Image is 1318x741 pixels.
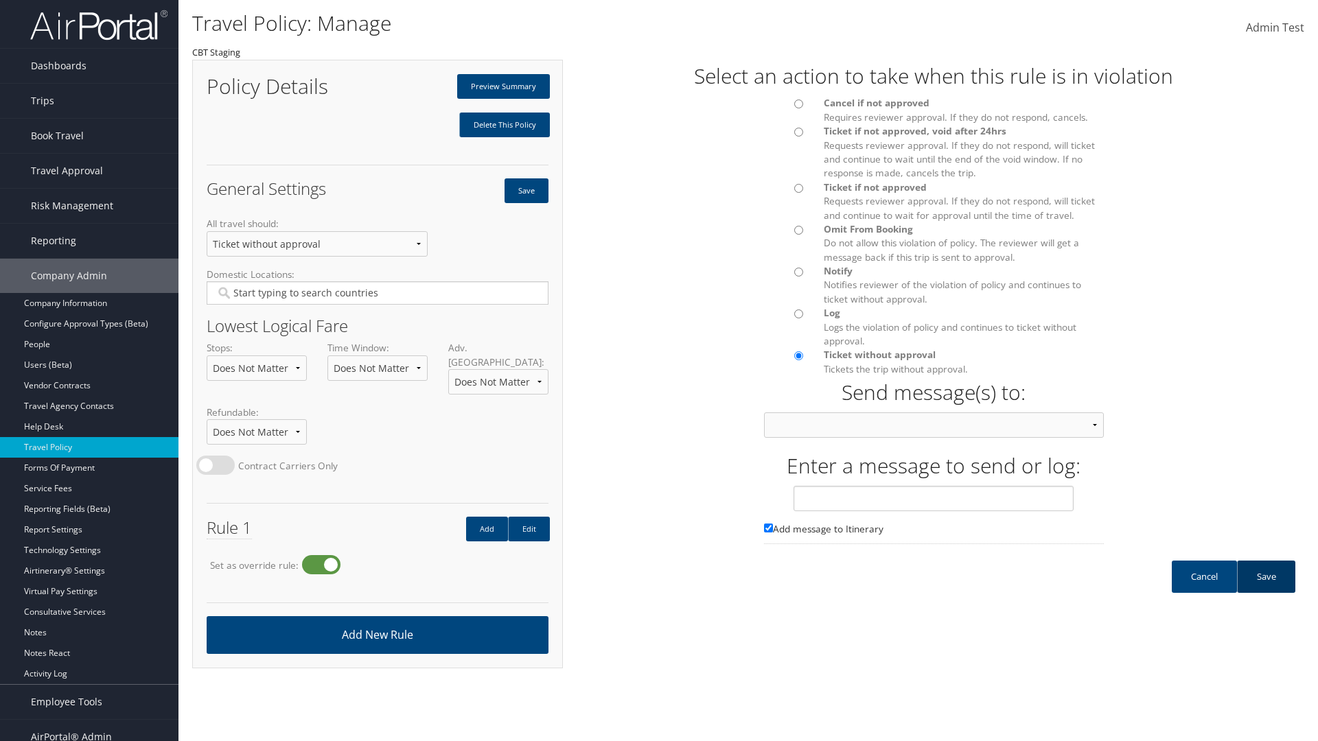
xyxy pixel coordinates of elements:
select: All travel should: [207,231,428,257]
span: Trips [31,84,54,118]
small: CBT Staging [192,46,240,58]
label: Notifies reviewer of the violation of policy and continues to ticket without approval. [824,264,1103,306]
span: Ticket if not approved, void after 24hrs [824,124,1006,137]
span: Ticket without approval [824,348,936,361]
label: Requests reviewer approval. If they do not respond, will ticket and continue to wait for approval... [824,180,1103,222]
a: Save [1237,561,1295,593]
span: Book Travel [31,119,84,153]
input: Please leave this blank if you are unsure. Add message to Itinerary [764,524,773,532]
span: Travel Approval [31,154,103,188]
span: Omit From Booking [824,222,913,235]
a: Delete This Policy [459,113,550,137]
select: Time Window: [327,355,428,381]
img: airportal-logo.png [30,9,167,41]
a: Cancel [1172,561,1237,593]
h2: Lowest Logical Fare [207,318,548,334]
span: Ticket if not approved [824,180,927,193]
label: Tickets the trip without approval. [824,348,1103,376]
a: Preview Summary [457,74,550,99]
input: Domestic Locations: [216,286,539,300]
label: Refundable: [207,405,307,456]
label: Set as override rule: [210,558,299,572]
label: Logs the violation of policy and continues to ticket without approval. [824,306,1103,348]
select: Stops: [207,355,307,381]
button: Save [505,178,548,203]
h2: General Settings [207,180,367,197]
label: Please leave this blank if you are unsure. [764,522,1104,544]
span: Dashboards [31,49,86,83]
h1: Select an action to take when this rule is in violation [563,62,1304,91]
span: Notify [824,264,853,277]
a: Admin Test [1246,7,1304,49]
label: Contract Carriers Only [238,459,338,473]
span: Rule 1 [207,516,252,539]
span: Cancel if not approved [824,96,929,109]
label: All travel should: [207,217,428,267]
span: Risk Management [31,189,113,223]
h1: Enter a message to send or log: [563,451,1304,480]
h1: Policy Details [207,76,367,97]
span: Admin Test [1246,20,1304,35]
select: Adv. [GEOGRAPHIC_DATA]: [448,369,548,395]
a: Edit [508,517,550,541]
label: Domestic Locations: [207,268,548,316]
h1: Send message(s) to: [764,378,1104,407]
span: Log [824,306,840,319]
label: Do not allow this violation of policy. The reviewer will get a message back if this trip is sent ... [824,222,1103,264]
label: Time Window: [327,341,428,391]
h1: Travel Policy: Manage [192,9,934,38]
select: Refundable: [207,419,307,445]
label: Requests reviewer approval. If they do not respond, will ticket and continue to wait until the en... [824,124,1103,180]
a: Add New Rule [207,616,548,654]
select: Warning: Invalid argument supplied for foreach() in /var/www/[DOMAIN_NAME][URL] on line 20 [764,412,1104,438]
label: Adv. [GEOGRAPHIC_DATA]: [448,341,548,405]
label: Stops: [207,341,307,391]
span: Company Admin [31,259,107,293]
span: Employee Tools [31,685,102,719]
span: Reporting [31,224,76,258]
label: Requires reviewer approval. If they do not respond, cancels. [824,96,1103,124]
a: Add [466,517,508,541]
